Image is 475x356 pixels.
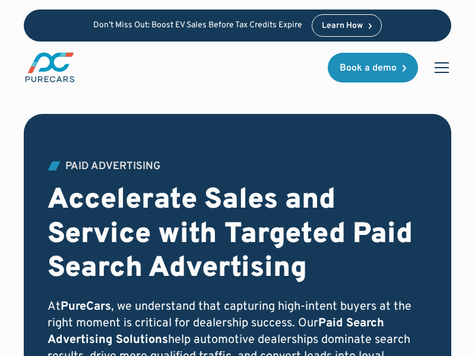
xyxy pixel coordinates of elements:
[65,161,160,172] div: Paid Advertising
[61,299,111,314] strong: PureCars
[47,316,384,348] strong: Paid Search Advertising Solutions
[427,53,451,82] div: menu
[340,63,397,73] div: Book a demo
[322,22,363,30] div: Learn How
[328,53,418,82] a: Book a demo
[47,184,427,287] h2: Accelerate Sales and Service with Targeted Paid Search Advertising
[93,21,302,31] p: Don’t Miss Out: Boost EV Sales Before Tax Credits Expire
[312,14,382,37] a: Learn How
[24,51,76,84] a: main
[24,51,76,84] img: purecars logo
